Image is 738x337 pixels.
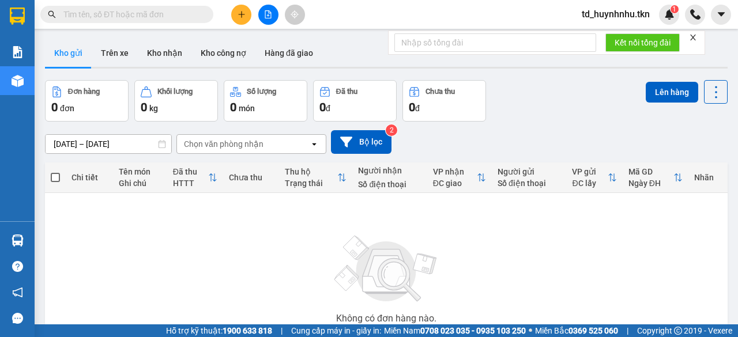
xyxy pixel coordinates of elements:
div: Tên món [119,167,161,176]
div: Trạng thái [285,179,337,188]
span: 0 [230,100,236,114]
button: caret-down [711,5,731,25]
div: Chưa thu [426,88,455,96]
th: Toggle SortBy [566,162,622,193]
div: Ghi chú [119,179,161,188]
div: Đã thu [173,167,208,176]
span: td_huynhnhu.tkn [573,7,659,21]
span: đ [415,104,420,113]
button: Chưa thu0đ [402,80,486,122]
img: svg+xml;base64,PHN2ZyBjbGFzcz0ibGlzdC1wbHVnX19zdmciIHhtbG5zPSJodHRwOi8vd3d3LnczLm9yZy8yMDAwL3N2Zy... [329,229,444,309]
div: Không có đơn hàng nào. [336,314,436,323]
strong: 1900 633 818 [223,326,272,335]
span: notification [12,287,23,298]
span: Miền Nam [384,324,526,337]
div: Người nhận [358,166,421,175]
th: Toggle SortBy [623,162,689,193]
img: solution-icon [12,46,24,58]
span: file-add [264,10,272,18]
span: 0 [141,100,147,114]
span: Hỗ trợ kỹ thuật: [166,324,272,337]
span: copyright [674,327,682,335]
th: Toggle SortBy [279,162,352,193]
span: plus [238,10,246,18]
div: HTTT [173,179,208,188]
div: Mã GD [628,167,674,176]
sup: 1 [671,5,679,13]
span: 0 [51,100,58,114]
input: Select a date range. [46,135,171,153]
div: Số lượng [247,88,276,96]
span: ⚪️ [529,328,532,333]
span: aim [291,10,299,18]
strong: 0708 023 035 - 0935 103 250 [420,326,526,335]
div: ĐC giao [433,179,477,188]
div: Người gửi [498,167,560,176]
div: Đã thu [336,88,357,96]
button: Lên hàng [646,82,698,103]
span: | [627,324,628,337]
span: 0 [409,100,415,114]
button: file-add [258,5,278,25]
div: Đơn hàng [68,88,100,96]
th: Toggle SortBy [427,162,492,193]
img: warehouse-icon [12,75,24,87]
div: Thu hộ [285,167,337,176]
div: Khối lượng [157,88,193,96]
div: VP gửi [572,167,607,176]
button: Khối lượng0kg [134,80,218,122]
span: message [12,313,23,324]
span: 1 [672,5,676,13]
input: Tìm tên, số ĐT hoặc mã đơn [63,8,199,21]
strong: 0369 525 060 [568,326,618,335]
span: kg [149,104,158,113]
span: close [689,33,697,41]
div: Chưa thu [229,173,273,182]
span: question-circle [12,261,23,272]
span: search [48,10,56,18]
sup: 2 [386,124,397,136]
img: icon-new-feature [664,9,675,20]
button: Số lượng0món [224,80,307,122]
span: caret-down [716,9,726,20]
div: Số điện thoại [498,179,560,188]
div: Nhãn [694,173,721,182]
div: VP nhận [433,167,477,176]
span: Miền Bắc [535,324,618,337]
button: Kho gửi [45,39,92,67]
svg: open [310,139,319,149]
button: Hàng đã giao [255,39,322,67]
div: Số điện thoại [358,180,421,189]
img: phone-icon [690,9,701,20]
button: Đã thu0đ [313,80,397,122]
span: Cung cấp máy in - giấy in: [291,324,381,337]
img: warehouse-icon [12,234,24,247]
button: Kết nối tổng đài [605,33,680,52]
span: | [281,324,283,337]
span: 0 [319,100,326,114]
img: logo-vxr [10,7,25,25]
button: Kho nhận [138,39,191,67]
button: Đơn hàng0đơn [45,80,129,122]
th: Toggle SortBy [167,162,223,193]
span: đ [326,104,330,113]
span: đơn [60,104,74,113]
div: Ngày ĐH [628,179,674,188]
span: món [239,104,255,113]
button: aim [285,5,305,25]
button: Kho công nợ [191,39,255,67]
button: Trên xe [92,39,138,67]
input: Nhập số tổng đài [394,33,596,52]
div: ĐC lấy [572,179,607,188]
button: plus [231,5,251,25]
span: Kết nối tổng đài [615,36,671,49]
button: Bộ lọc [331,130,391,154]
div: Chi tiết [71,173,107,182]
div: Chọn văn phòng nhận [184,138,263,150]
